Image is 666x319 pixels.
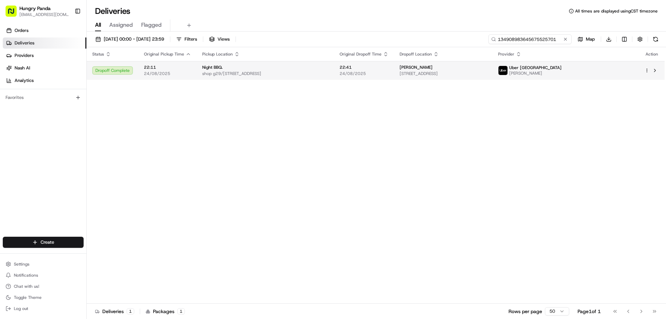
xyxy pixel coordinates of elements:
[202,65,223,70] span: Night BBQ.
[340,65,388,70] span: 22:41
[498,66,507,75] img: uber-new-logo.jpeg
[14,108,19,114] img: 1736555255976-a54dd68f-1ca7-489b-9aae-adbdc363a1c4
[578,308,601,315] div: Page 1 of 1
[27,126,43,132] span: 8月15日
[400,65,433,70] span: [PERSON_NAME]
[3,25,86,36] a: Orders
[59,156,64,161] div: 💻
[340,51,382,57] span: Original Dropoff Time
[23,126,25,132] span: •
[49,172,84,177] a: Powered byPylon
[3,293,84,302] button: Toggle Theme
[651,34,660,44] button: Refresh
[14,261,29,267] span: Settings
[15,65,30,71] span: Nash AI
[202,71,328,76] span: shop g29/[STREET_ADDRESS]
[127,308,134,314] div: 1
[7,90,46,96] div: Past conversations
[217,36,230,42] span: Views
[141,21,162,29] span: Flagged
[18,45,114,52] input: Clear
[19,12,69,17] button: [EMAIL_ADDRESS][DOMAIN_NAME]
[109,21,133,29] span: Assigned
[3,62,86,74] a: Nash AI
[3,304,84,313] button: Log out
[7,7,21,21] img: Nash
[586,36,595,42] span: Map
[95,21,101,29] span: All
[509,308,542,315] p: Rows per page
[206,34,233,44] button: Views
[340,71,388,76] span: 24/08/2025
[146,308,185,315] div: Packages
[144,65,191,70] span: 22:11
[3,3,72,19] button: Hungry Panda[EMAIL_ADDRESS][DOMAIN_NAME]
[509,65,562,70] span: Uber [GEOGRAPHIC_DATA]
[14,272,38,278] span: Notifications
[3,50,86,61] a: Providers
[3,270,84,280] button: Notifications
[14,155,53,162] span: Knowledge Base
[7,156,12,161] div: 📗
[108,89,126,97] button: See all
[14,295,42,300] span: Toggle Theme
[3,237,84,248] button: Create
[498,51,514,57] span: Provider
[69,172,84,177] span: Pylon
[14,306,28,311] span: Log out
[92,51,104,57] span: Status
[3,92,84,103] div: Favorites
[173,34,200,44] button: Filters
[3,37,86,49] a: Deliveries
[92,34,167,44] button: [DATE] 00:00 - [DATE] 23:59
[15,77,34,84] span: Analytics
[15,66,27,79] img: 1753817452368-0c19585d-7be3-40d9-9a41-2dc781b3d1eb
[144,71,191,76] span: 24/08/2025
[95,6,130,17] h1: Deliveries
[14,284,39,289] span: Chat with us!
[31,73,95,79] div: We're available if you need us!
[7,28,126,39] p: Welcome 👋
[7,66,19,79] img: 1736555255976-a54dd68f-1ca7-489b-9aae-adbdc363a1c4
[4,152,56,165] a: 📗Knowledge Base
[19,5,51,12] button: Hungry Panda
[58,108,60,113] span: •
[574,34,598,44] button: Map
[118,68,126,77] button: Start new chat
[31,66,114,73] div: Start new chat
[202,51,233,57] span: Pickup Location
[15,27,28,34] span: Orders
[22,108,56,113] span: [PERSON_NAME]
[144,51,184,57] span: Original Pickup Time
[3,259,84,269] button: Settings
[3,282,84,291] button: Chat with us!
[41,239,54,245] span: Create
[15,52,34,59] span: Providers
[644,51,659,57] div: Action
[3,75,86,86] a: Analytics
[400,71,487,76] span: [STREET_ADDRESS]
[95,308,134,315] div: Deliveries
[177,308,185,314] div: 1
[575,8,658,14] span: All times are displayed using CST timezone
[66,155,111,162] span: API Documentation
[509,70,562,76] span: [PERSON_NAME]
[15,40,34,46] span: Deliveries
[400,51,432,57] span: Dropoff Location
[61,108,78,113] span: 8月19日
[56,152,114,165] a: 💻API Documentation
[185,36,197,42] span: Filters
[7,101,18,112] img: Bea Lacdao
[488,34,572,44] input: Type to search
[104,36,164,42] span: [DATE] 00:00 - [DATE] 23:59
